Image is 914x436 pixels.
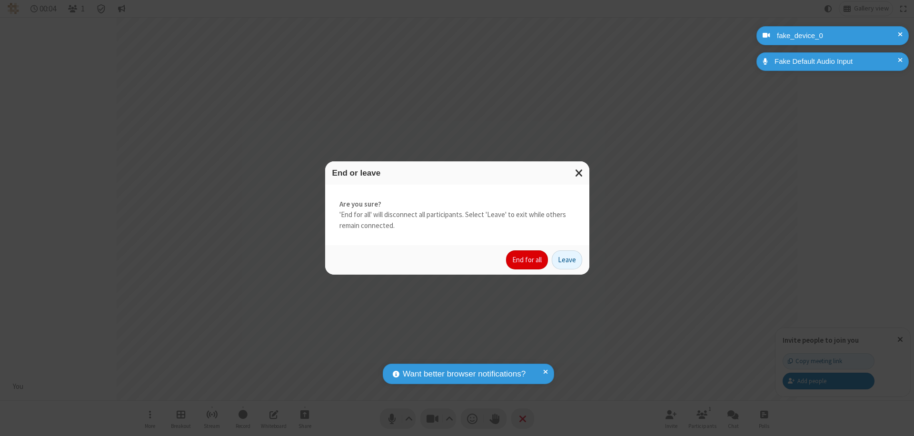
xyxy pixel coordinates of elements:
[506,250,548,269] button: End for all
[569,161,589,185] button: Close modal
[552,250,582,269] button: Leave
[325,185,589,246] div: 'End for all' will disconnect all participants. Select 'Leave' to exit while others remain connec...
[332,168,582,178] h3: End or leave
[339,199,575,210] strong: Are you sure?
[774,30,902,41] div: fake_device_0
[771,56,902,67] div: Fake Default Audio Input
[403,368,526,380] span: Want better browser notifications?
